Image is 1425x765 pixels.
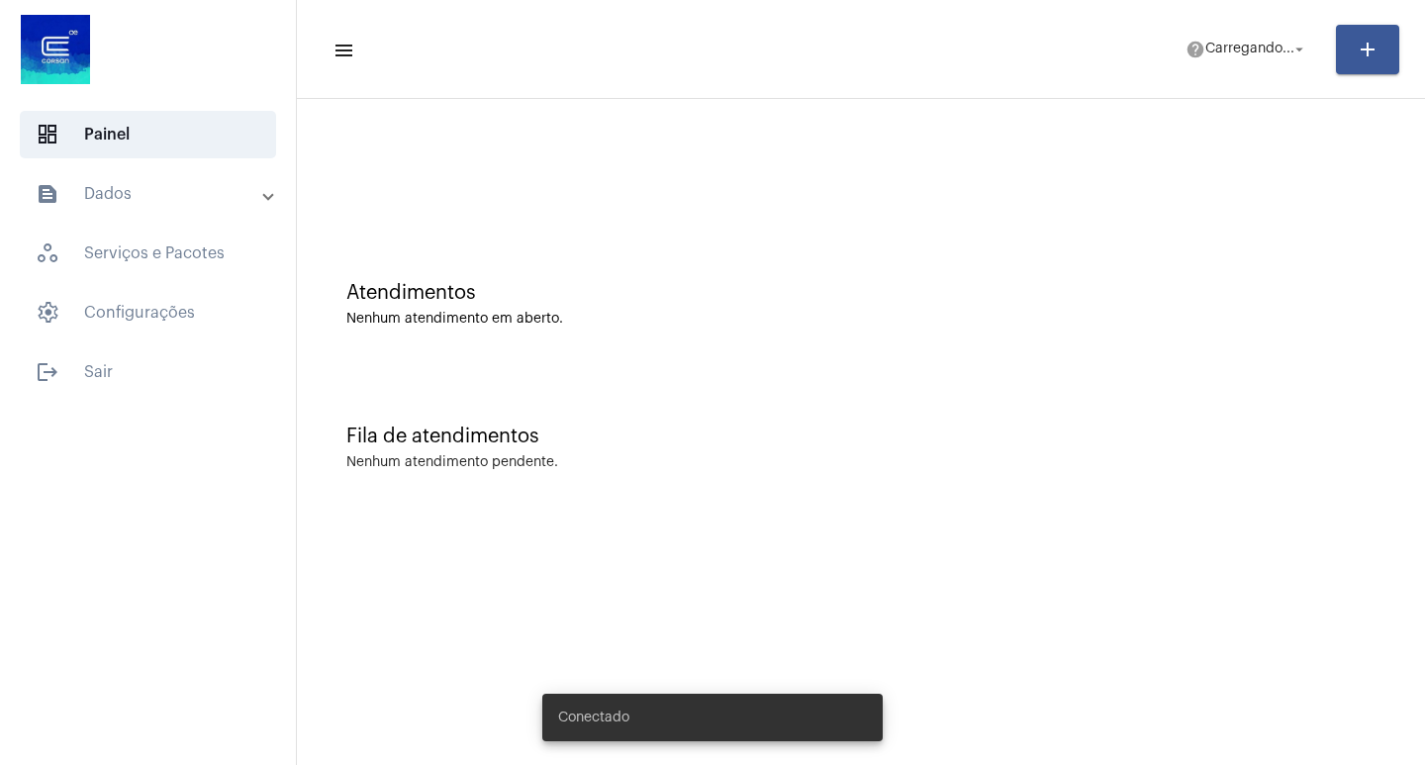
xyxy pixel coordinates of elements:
[16,10,95,89] img: d4669ae0-8c07-2337-4f67-34b0df7f5ae4.jpeg
[1356,38,1379,61] mat-icon: add
[20,230,276,277] span: Serviços e Pacotes
[12,170,296,218] mat-expansion-panel-header: sidenav iconDados
[36,360,59,384] mat-icon: sidenav icon
[1290,41,1308,58] mat-icon: arrow_drop_down
[36,241,59,265] span: sidenav icon
[346,426,1376,447] div: Fila de atendimentos
[1174,30,1320,69] button: Carregando...
[20,111,276,158] span: Painel
[346,282,1376,304] div: Atendimentos
[346,312,1376,327] div: Nenhum atendimento em aberto.
[332,39,352,62] mat-icon: sidenav icon
[36,182,264,206] mat-panel-title: Dados
[36,123,59,146] span: sidenav icon
[346,455,558,470] div: Nenhum atendimento pendente.
[1186,40,1205,59] mat-icon: help
[558,708,629,727] span: Conectado
[36,301,59,325] span: sidenav icon
[20,348,276,396] span: Sair
[1205,43,1294,56] span: Carregando...
[20,289,276,336] span: Configurações
[36,182,59,206] mat-icon: sidenav icon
